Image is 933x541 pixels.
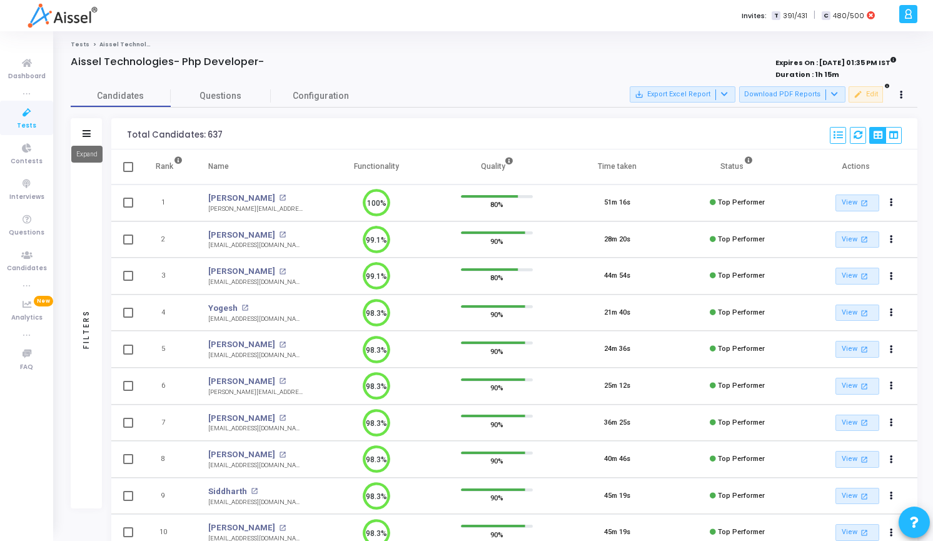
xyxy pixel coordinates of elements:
[208,351,304,360] div: [EMAIL_ADDRESS][DOMAIN_NAME]
[859,491,870,502] mat-icon: open_in_new
[71,41,89,48] a: Tests
[604,527,630,538] div: 45m 19s
[859,271,870,281] mat-icon: open_in_new
[143,478,196,515] td: 9
[490,235,503,247] span: 90%
[279,341,286,348] mat-icon: open_in_new
[835,268,879,285] a: View
[490,418,503,430] span: 90%
[81,260,92,398] div: Filters
[279,415,286,422] mat-icon: open_in_new
[739,86,845,103] button: Download PDF Reports
[71,146,103,163] div: Expand
[208,278,304,287] div: [EMAIL_ADDRESS][DOMAIN_NAME]
[208,388,304,397] div: [PERSON_NAME][EMAIL_ADDRESS][PERSON_NAME][DOMAIN_NAME]
[208,522,275,534] a: [PERSON_NAME]
[293,89,349,103] span: Configuration
[279,525,286,532] mat-icon: open_in_new
[143,441,196,478] td: 8
[677,149,797,185] th: Status
[34,296,53,306] span: New
[208,229,275,241] a: [PERSON_NAME]
[604,271,630,281] div: 44m 54s
[604,198,630,208] div: 51m 16s
[598,159,637,173] div: Time taken
[859,234,870,245] mat-icon: open_in_new
[71,41,917,49] nav: breadcrumb
[143,368,196,405] td: 6
[127,130,223,140] div: Total Candidates: 637
[859,417,870,428] mat-icon: open_in_new
[28,3,97,28] img: logo
[279,195,286,201] mat-icon: open_in_new
[718,418,765,427] span: Top Performer
[208,412,275,425] a: [PERSON_NAME]
[859,344,870,355] mat-icon: open_in_new
[783,11,807,21] span: 391/431
[208,375,275,388] a: [PERSON_NAME]
[9,192,44,203] span: Interviews
[11,156,43,167] span: Contests
[718,198,765,206] span: Top Performer
[859,527,870,538] mat-icon: open_in_new
[208,159,229,173] div: Name
[604,344,630,355] div: 24m 36s
[882,414,900,432] button: Actions
[7,263,47,274] span: Candidates
[718,492,765,500] span: Top Performer
[742,11,767,21] label: Invites:
[869,127,902,144] div: View Options
[490,492,503,504] span: 90%
[718,528,765,536] span: Top Performer
[279,231,286,238] mat-icon: open_in_new
[604,418,630,428] div: 36m 25s
[490,198,503,211] span: 80%
[814,9,815,22] span: |
[208,192,275,205] a: [PERSON_NAME]
[882,341,900,358] button: Actions
[859,454,870,465] mat-icon: open_in_new
[241,305,248,311] mat-icon: open_in_new
[208,424,304,433] div: [EMAIL_ADDRESS][DOMAIN_NAME]
[208,315,304,324] div: [EMAIL_ADDRESS][DOMAIN_NAME]
[208,498,304,507] div: [EMAIL_ADDRESS][DOMAIN_NAME]
[849,86,883,103] button: Edit
[630,86,735,103] button: Export Excel Report
[835,231,879,248] a: View
[208,485,247,498] a: Siddharth
[490,382,503,394] span: 90%
[882,304,900,321] button: Actions
[882,451,900,468] button: Actions
[835,341,879,358] a: View
[604,491,630,502] div: 45m 19s
[718,455,765,463] span: Top Performer
[882,231,900,248] button: Actions
[208,448,275,461] a: [PERSON_NAME]
[882,378,900,395] button: Actions
[171,89,271,103] span: Questions
[835,524,879,541] a: View
[604,308,630,318] div: 21m 40s
[316,149,436,185] th: Functionality
[635,90,643,99] mat-icon: save_alt
[882,487,900,505] button: Actions
[436,149,557,185] th: Quality
[99,41,221,48] span: Aissel Technologies- Php Developer-
[143,149,196,185] th: Rank
[859,308,870,318] mat-icon: open_in_new
[775,54,897,68] strong: Expires On : [DATE] 01:35 PM IST
[604,381,630,392] div: 25m 12s
[718,308,765,316] span: Top Performer
[279,268,286,275] mat-icon: open_in_new
[17,121,36,131] span: Tests
[490,345,503,357] span: 90%
[71,56,264,68] h4: Aissel Technologies- Php Developer-
[835,451,879,468] a: View
[143,295,196,331] td: 4
[71,89,171,103] span: Candidates
[835,305,879,321] a: View
[143,331,196,368] td: 5
[251,488,258,495] mat-icon: open_in_new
